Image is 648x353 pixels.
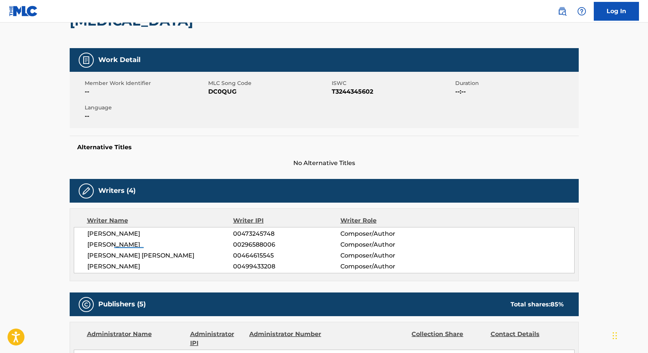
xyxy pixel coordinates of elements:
[340,262,438,271] span: Composer/Author
[332,79,453,87] span: ISWC
[455,79,577,87] span: Duration
[85,104,206,112] span: Language
[340,229,438,238] span: Composer/Author
[594,2,639,21] a: Log In
[98,56,140,64] h5: Work Detail
[70,159,579,168] span: No Alternative Titles
[87,216,233,225] div: Writer Name
[87,251,233,260] span: [PERSON_NAME] [PERSON_NAME]
[233,240,340,249] span: 00296588006
[555,4,570,19] a: Public Search
[558,7,567,16] img: search
[233,216,340,225] div: Writer IPI
[412,330,485,348] div: Collection Share
[340,251,438,260] span: Composer/Author
[87,330,184,348] div: Administrator Name
[613,324,617,347] div: Drag
[85,79,206,87] span: Member Work Identifier
[77,144,571,151] h5: Alternative Titles
[85,87,206,96] span: --
[577,7,586,16] img: help
[9,6,38,17] img: MLC Logo
[340,240,438,249] span: Composer/Author
[511,300,564,309] div: Total shares:
[82,56,91,65] img: Work Detail
[208,87,330,96] span: DC0QUG
[87,229,233,238] span: [PERSON_NAME]
[98,186,136,195] h5: Writers (4)
[208,79,330,87] span: MLC Song Code
[233,229,340,238] span: 00473245748
[98,300,146,309] h5: Publishers (5)
[340,216,438,225] div: Writer Role
[332,87,453,96] span: T3244345602
[491,330,564,348] div: Contact Details
[550,301,564,308] span: 85 %
[233,262,340,271] span: 00499433208
[87,240,233,249] span: [PERSON_NAME]
[190,330,244,348] div: Administrator IPI
[82,300,91,309] img: Publishers
[455,87,577,96] span: --:--
[87,262,233,271] span: [PERSON_NAME]
[85,112,206,121] span: --
[249,330,322,348] div: Administrator Number
[233,251,340,260] span: 00464615545
[574,4,589,19] div: Help
[82,186,91,195] img: Writers
[610,317,648,353] iframe: Chat Widget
